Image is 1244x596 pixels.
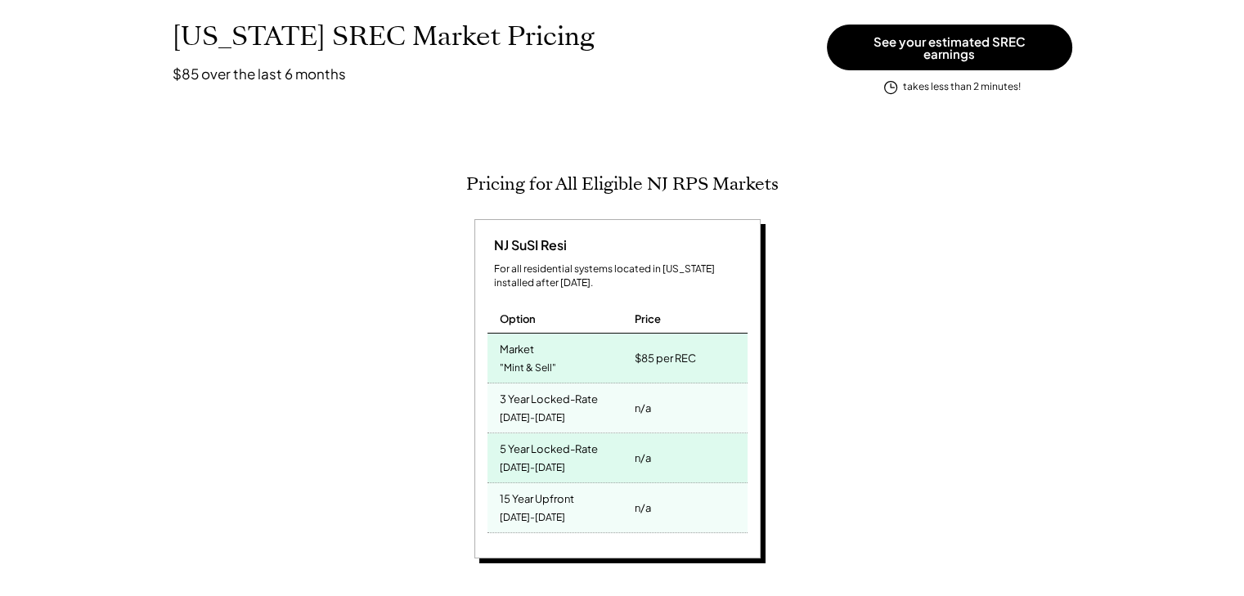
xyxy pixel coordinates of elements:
[903,80,1021,94] div: takes less than 2 minutes!
[634,347,695,370] div: $85 per REC
[173,20,595,52] h1: [US_STATE] SREC Market Pricing
[173,65,346,83] h3: $85 over the last 6 months
[500,357,556,379] div: "Mint & Sell"
[466,173,779,195] h2: Pricing for All Eligible NJ RPS Markets
[500,507,565,529] div: [DATE]-[DATE]
[494,262,748,290] div: For all residential systems located in [US_STATE] installed after [DATE].
[500,388,598,406] div: 3 Year Locked-Rate
[634,446,650,469] div: n/a
[500,407,565,429] div: [DATE]-[DATE]
[500,338,534,356] div: Market
[487,236,567,254] div: NJ SuSI Resi
[500,457,565,479] div: [DATE]-[DATE]
[634,496,650,519] div: n/a
[634,311,660,326] div: Price
[500,311,536,326] div: Option
[634,397,650,419] div: n/a
[827,25,1072,70] button: See your estimated SREC earnings
[500,487,574,506] div: 15 Year Upfront
[500,437,598,456] div: 5 Year Locked-Rate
